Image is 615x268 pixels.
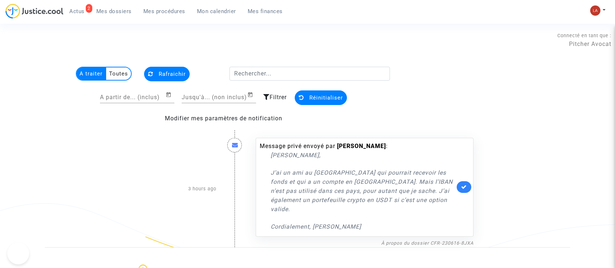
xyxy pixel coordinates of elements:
a: Mon calendrier [191,6,242,17]
b: [PERSON_NAME] [337,143,386,149]
multi-toggle-item: A traiter [77,67,106,80]
a: Mes dossiers [90,6,138,17]
span: Mes dossiers [96,8,132,15]
iframe: Help Scout Beacon - Open [7,242,29,264]
div: 3 hours ago [136,131,222,247]
a: Mes finances [242,6,289,17]
span: Mes finances [248,8,283,15]
button: Open calendar [166,90,174,99]
input: Rechercher... [229,67,390,81]
span: Actus [69,8,85,15]
span: Rafraichir [159,71,186,77]
p: Cordialement, [PERSON_NAME] [271,222,455,231]
span: Connecté en tant que : [557,33,611,38]
img: jc-logo.svg [5,4,63,19]
p: [PERSON_NAME], [271,151,455,160]
multi-toggle-item: Toutes [106,67,131,80]
button: Rafraichir [144,67,190,81]
button: Open calendar [247,90,256,99]
p: J’ai un ami au [GEOGRAPHIC_DATA] qui pourrait recevoir les fonds et qui a un compte en [GEOGRAPHI... [271,168,455,214]
div: 2 [86,4,92,13]
span: Mon calendrier [197,8,236,15]
span: Filtrer [270,94,287,101]
span: Réinitialiser [309,94,343,101]
button: Réinitialiser [295,90,347,105]
a: Mes procédures [138,6,191,17]
span: Mes procédures [143,8,185,15]
a: 2Actus [63,6,90,17]
img: 3f9b7d9779f7b0ffc2b90d026f0682a9 [590,5,600,16]
div: Message privé envoyé par : [260,142,455,231]
a: À propos du dossier CFR-230616-8JXA [381,240,473,246]
a: Modifier mes paramètres de notification [165,115,282,122]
